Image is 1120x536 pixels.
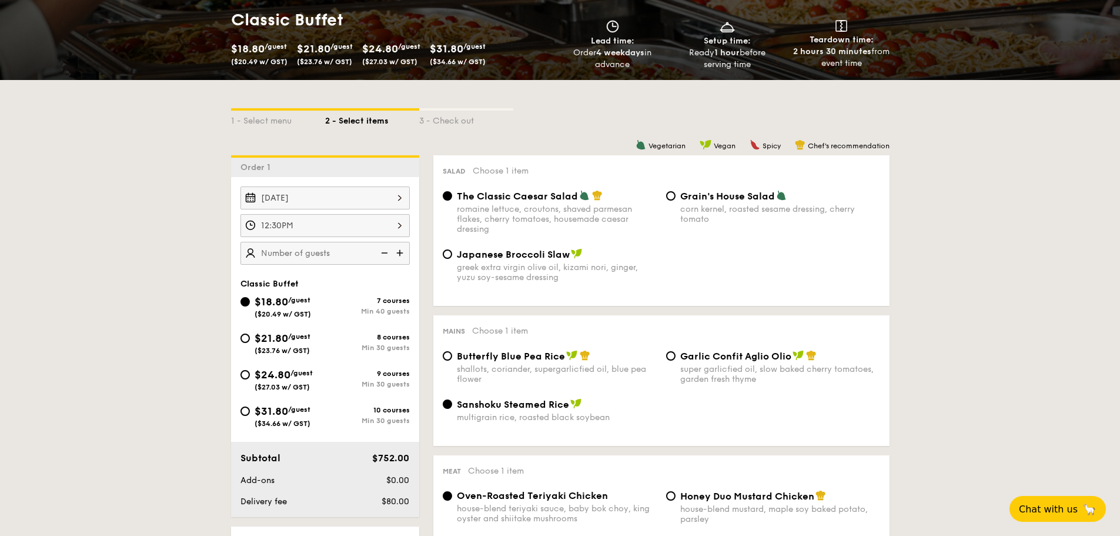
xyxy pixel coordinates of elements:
span: Choose 1 item [473,166,529,176]
img: icon-vegan.f8ff3823.svg [570,398,582,409]
span: /guest [290,369,313,377]
input: $31.80/guest($34.66 w/ GST)10 coursesMin 30 guests [240,407,250,416]
span: $80.00 [382,497,409,507]
div: Order in advance [560,47,666,71]
span: /guest [288,332,310,341]
img: icon-add.58712e84.svg [392,242,410,264]
span: The Classic Caesar Salad [457,191,578,202]
img: icon-reduce.1d2dbef1.svg [375,242,392,264]
span: Teardown time: [810,35,874,45]
span: Setup time: [704,36,751,46]
span: Mains [443,327,465,335]
img: icon-dish.430c3a2e.svg [718,20,736,33]
span: ($27.03 w/ GST) [255,383,310,391]
img: icon-vegetarian.fe4039eb.svg [579,190,590,201]
img: icon-vegan.f8ff3823.svg [793,350,804,361]
div: 10 courses [325,406,410,414]
span: /guest [265,42,287,51]
div: romaine lettuce, croutons, shaved parmesan flakes, cherry tomatoes, housemade caesar dressing [457,204,657,234]
img: icon-chef-hat.a58ddaea.svg [795,139,805,150]
span: Choose 1 item [472,326,528,336]
span: ($34.66 w/ GST) [255,420,310,428]
span: Butterfly Blue Pea Rice [457,351,565,362]
span: Vegetarian [648,142,686,150]
div: Ready before serving time [674,47,780,71]
div: Min 30 guests [325,380,410,388]
span: /guest [398,42,420,51]
input: Butterfly Blue Pea Riceshallots, coriander, supergarlicfied oil, blue pea flower [443,351,452,361]
span: $18.80 [255,295,288,308]
div: house-blend teriyaki sauce, baby bok choy, king oyster and shiitake mushrooms [457,504,657,524]
input: $18.80/guest($20.49 w/ GST)7 coursesMin 40 guests [240,297,250,307]
span: Classic Buffet [240,279,299,289]
img: icon-vegan.f8ff3823.svg [700,139,711,150]
input: Event time [240,214,410,237]
span: Grain's House Salad [680,191,775,202]
input: Grain's House Saladcorn kernel, roasted sesame dressing, cherry tomato [666,191,676,201]
span: Vegan [714,142,735,150]
img: icon-clock.2db775ea.svg [604,20,621,33]
img: icon-spicy.37a8142b.svg [750,139,760,150]
div: 3 - Check out [419,111,513,127]
span: ($23.76 w/ GST) [297,58,352,66]
span: Oven-Roasted Teriyaki Chicken [457,490,608,501]
span: $21.80 [297,42,330,55]
span: ($20.49 w/ GST) [231,58,287,66]
span: ($20.49 w/ GST) [255,310,311,318]
div: 9 courses [325,369,410,378]
strong: 4 weekdays [596,48,644,58]
div: 7 courses [325,297,410,305]
span: Subtotal [240,452,280,464]
div: Min 30 guests [325,344,410,352]
span: Add-ons [240,475,275,485]
input: Oven-Roasted Teriyaki Chickenhouse-blend teriyaki sauce, baby bok choy, king oyster and shiitake ... [443,491,452,501]
span: $0.00 [386,475,409,485]
input: Honey Duo Mustard Chickenhouse-blend mustard, maple soy baked potato, parsley [666,491,676,501]
span: Honey Duo Mustard Chicken [680,491,814,502]
span: /guest [288,296,310,304]
span: $31.80 [255,405,288,418]
div: from event time [789,46,894,69]
div: super garlicfied oil, slow baked cherry tomatoes, garden fresh thyme [680,364,880,384]
span: Delivery fee [240,497,287,507]
div: shallots, coriander, supergarlicfied oil, blue pea flower [457,364,657,384]
img: icon-teardown.65201eee.svg [835,20,847,32]
input: Number of guests [240,242,410,265]
span: $21.80 [255,332,288,345]
span: Garlic Confit Aglio Olio [680,351,791,362]
div: greek extra virgin olive oil, kizami nori, ginger, yuzu soy-sesame dressing [457,262,657,282]
span: Sanshoku Steamed Rice [457,399,569,410]
span: Spicy [763,142,781,150]
strong: 1 hour [714,48,740,58]
div: Min 40 guests [325,307,410,315]
input: Sanshoku Steamed Ricemultigrain rice, roasted black soybean [443,399,452,409]
span: Chef's recommendation [808,142,890,150]
span: Japanese Broccoli Slaw [457,249,570,260]
span: $24.80 [362,42,398,55]
div: house-blend mustard, maple soy baked potato, parsley [680,504,880,524]
input: The Classic Caesar Saladromaine lettuce, croutons, shaved parmesan flakes, cherry tomatoes, house... [443,191,452,201]
img: icon-vegetarian.fe4039eb.svg [776,190,787,201]
div: Min 30 guests [325,417,410,425]
span: ($23.76 w/ GST) [255,347,310,355]
span: Lead time: [591,36,634,46]
span: ($27.03 w/ GST) [362,58,417,66]
input: Japanese Broccoli Slawgreek extra virgin olive oil, kizami nori, ginger, yuzu soy-sesame dressing [443,249,452,259]
span: $24.80 [255,368,290,381]
img: icon-chef-hat.a58ddaea.svg [592,190,603,201]
span: Meat [443,467,461,475]
strong: 2 hours 30 minutes [793,46,871,56]
div: 8 courses [325,333,410,341]
span: Choose 1 item [468,466,524,476]
input: $21.80/guest($23.76 w/ GST)8 coursesMin 30 guests [240,334,250,343]
div: corn kernel, roasted sesame dressing, cherry tomato [680,204,880,224]
img: icon-chef-hat.a58ddaea.svg [580,350,590,361]
div: multigrain rice, roasted black soybean [457,412,657,422]
input: Event date [240,187,410,209]
span: 🦙 [1082,502,1096,516]
img: icon-chef-hat.a58ddaea.svg [806,350,817,361]
span: Chat with us [1019,504,1078,515]
img: icon-vegetarian.fe4039eb.svg [636,139,646,150]
input: Garlic Confit Aglio Oliosuper garlicfied oil, slow baked cherry tomatoes, garden fresh thyme [666,351,676,361]
div: 2 - Select items [325,111,419,127]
